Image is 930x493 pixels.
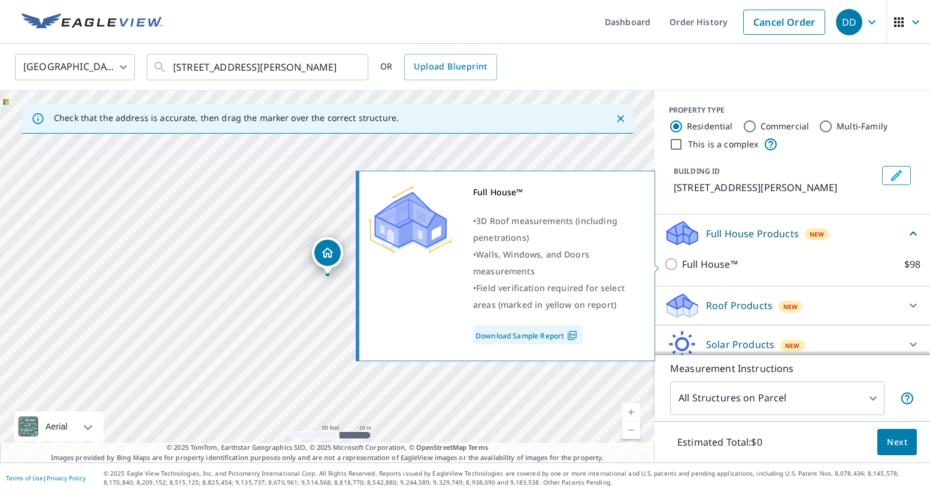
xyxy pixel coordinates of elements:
[15,50,135,84] div: [GEOGRAPHIC_DATA]
[668,429,772,455] p: Estimated Total: $0
[6,474,43,482] a: Terms of Use
[783,302,798,311] span: New
[837,120,887,132] label: Multi-Family
[706,298,773,313] p: Roof Products
[6,474,86,482] p: |
[42,412,71,441] div: Aerial
[674,166,720,176] p: BUILDING ID
[900,391,914,406] span: Your report will include each building or structure inside the parcel boundary. In some cases, du...
[468,443,488,452] a: Terms
[473,325,583,344] a: Download Sample Report
[669,105,916,116] div: PROPERTY TYPE
[47,474,86,482] a: Privacy Policy
[473,282,625,310] span: Field verification required for select areas (marked in yellow on report)
[380,54,497,80] div: OR
[473,184,640,201] div: Full House™
[664,330,920,359] div: Solar ProductsNew
[674,180,877,195] p: [STREET_ADDRESS][PERSON_NAME]
[173,50,344,84] input: Search by address or latitude-longitude
[613,111,628,126] button: Close
[404,54,496,80] a: Upload Blueprint
[664,291,920,320] div: Roof ProductsNew
[706,226,799,241] p: Full House Products
[706,337,774,352] p: Solar Products
[166,443,488,453] span: © 2025 TomTom, Earthstar Geographics SIO, © 2025 Microsoft Corporation, ©
[622,403,640,421] a: Current Level 19, Zoom In
[785,341,799,350] span: New
[14,412,104,441] div: Aerial
[622,421,640,439] a: Current Level 19, Zoom Out
[104,469,924,487] p: © 2025 Eagle View Technologies, Inc. and Pictometry International Corp. All Rights Reserved. Repo...
[904,257,920,271] p: $98
[22,13,163,31] img: EV Logo
[682,257,738,271] p: Full House™
[54,113,399,123] p: Check that the address is accurate, then drag the marker over the correct structure.
[882,166,911,185] button: Edit building 1
[473,246,640,280] div: •
[877,429,917,456] button: Next
[473,280,640,313] div: •
[414,59,487,74] span: Upload Blueprint
[836,9,862,35] div: DD
[743,10,825,35] a: Cancel Order
[887,435,907,450] span: Next
[664,219,920,247] div: Full House ProductsNew
[312,237,343,274] div: Dropped pin, building 1, Residential property, 427 3 ST E BROOKS AB T1R0G5
[670,361,914,376] p: Measurement Instructions
[670,382,884,415] div: All Structures on Parcel
[473,249,589,277] span: Walls, Windows, and Doors measurements
[368,184,452,256] img: Premium
[688,138,759,150] label: This is a complex
[564,330,580,341] img: Pdf Icon
[810,229,824,239] span: New
[687,120,733,132] label: Residential
[473,215,617,243] span: 3D Roof measurements (including penetrations)
[761,120,810,132] label: Commercial
[473,213,640,246] div: •
[416,443,466,452] a: OpenStreetMap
